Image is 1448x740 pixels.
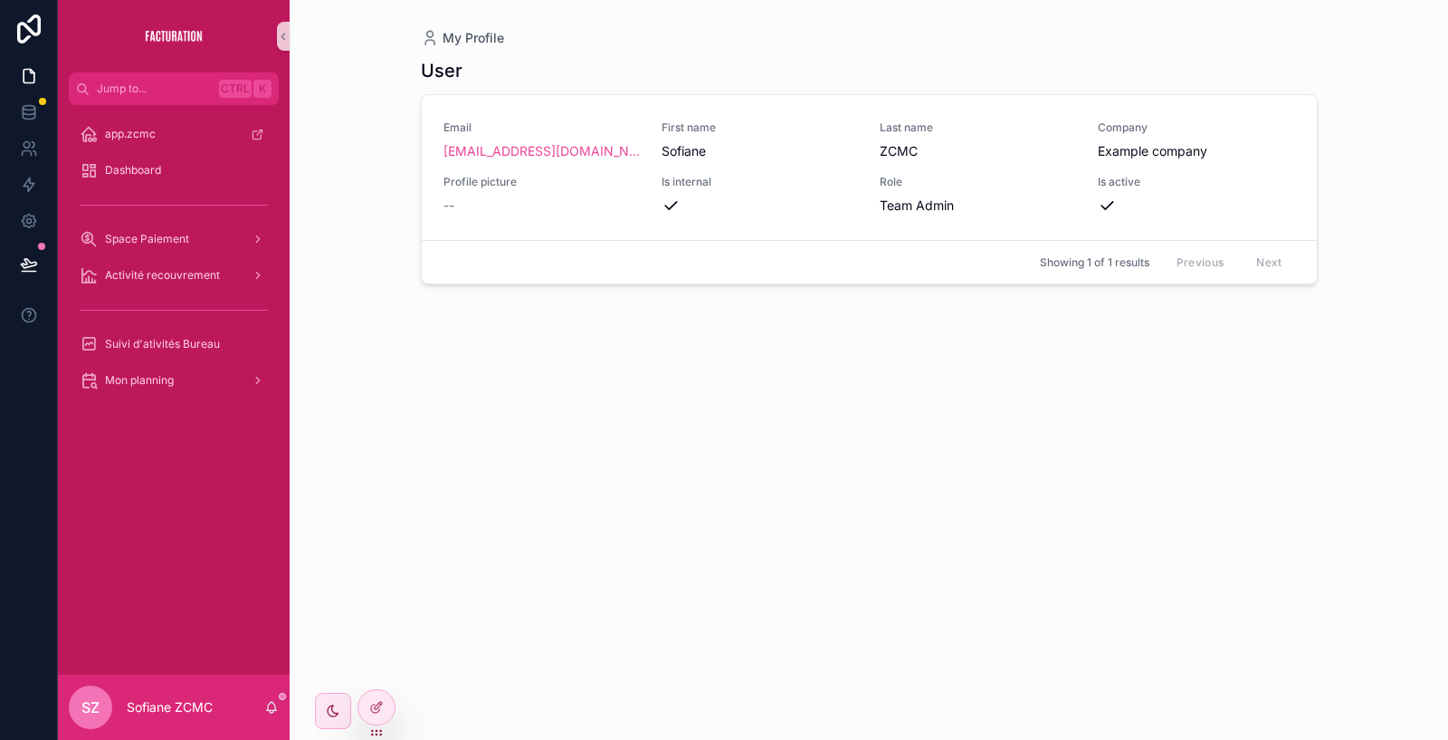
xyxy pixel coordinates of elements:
span: Is active [1098,175,1294,189]
span: Space Paiement [105,232,189,246]
span: SZ [81,697,100,718]
a: Dashboard [69,154,279,187]
span: Company [1098,120,1294,135]
a: [EMAIL_ADDRESS][DOMAIN_NAME] [443,142,640,160]
span: Example company [1098,142,1207,160]
a: My Profile [421,29,504,47]
span: ZCMC [880,142,1076,160]
span: First name [662,120,858,135]
a: Activité recouvrement [69,259,279,292]
span: Jump to... [97,82,212,96]
span: Last name [880,120,1076,135]
h1: User [421,58,462,83]
span: My Profile [443,29,504,47]
img: App logo [145,22,203,51]
span: Ctrl [219,80,252,98]
span: Showing 1 of 1 results [1040,255,1149,270]
span: Mon planning [105,373,174,388]
span: Dashboard [105,163,161,178]
span: Profile picture [443,175,640,189]
span: K [255,82,270,96]
a: Mon planning [69,364,279,397]
span: Email [443,120,640,135]
span: Is internal [662,175,858,189]
a: Space Paiement [69,223,279,255]
button: Jump to...CtrlK [69,72,279,105]
span: app.zcmc [105,127,156,141]
span: Team Admin [880,197,954,215]
span: Sofiane [662,142,858,160]
a: app.zcmc [69,118,279,150]
span: Suivi d'ativités Bureau [105,337,220,351]
p: Sofiane ZCMC [127,698,213,716]
a: Email[EMAIL_ADDRESS][DOMAIN_NAME]First nameSofianeLast nameZCMCCompanyExample companyProfile pict... [422,95,1317,240]
span: Activité recouvrement [105,268,220,283]
span: Role [880,175,1076,189]
a: Suivi d'ativités Bureau [69,328,279,360]
div: scrollable content [58,105,290,420]
span: -- [443,197,454,215]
